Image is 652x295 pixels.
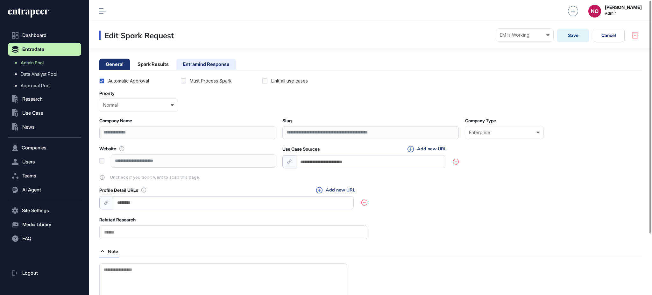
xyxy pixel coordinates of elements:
[11,57,81,68] a: Admin Pool
[22,125,35,130] span: News
[21,83,51,88] span: Approval Pool
[99,118,132,123] label: Company Name
[8,169,81,182] button: Teams
[21,60,44,65] span: Admin Pool
[22,47,44,52] span: Entradata
[8,155,81,168] button: Users
[103,103,174,108] div: Normal
[22,173,36,178] span: Teams
[8,204,81,217] button: Site Settings
[99,146,116,151] label: Website
[282,147,320,152] label: Use Case Sources
[22,208,49,213] span: Site Settings
[99,59,130,70] li: General
[588,5,601,18] button: NO
[22,97,43,102] span: Research
[22,159,35,164] span: Users
[8,267,81,279] a: Logout
[99,217,136,222] label: Related Research
[8,183,81,196] button: AI Agent
[271,78,308,84] div: Link all use cases
[593,29,625,42] button: Cancel
[8,121,81,133] button: News
[21,72,57,77] span: Data Analyst Pool
[22,270,38,276] span: Logout
[8,141,81,154] button: Companies
[131,59,175,70] li: Spark Results
[22,222,51,227] span: Media Library
[99,91,115,96] label: Priority
[469,130,540,135] div: Enterprise
[557,29,589,42] button: Save
[110,175,200,180] span: Uncheck if you don't want to scan this page.
[465,118,496,123] label: Company Type
[8,93,81,105] button: Research
[108,78,149,84] div: Automatic Approval
[99,246,119,257] div: Note
[190,78,232,84] div: Must Process Spark
[314,187,357,194] button: Add new URL
[99,31,174,40] h3: Edit Spark Request
[22,187,41,192] span: AI Agent
[406,146,449,153] button: Add new URL
[282,118,292,123] label: Slug
[8,107,81,119] button: Use Case
[22,111,43,116] span: Use Case
[22,236,31,241] span: FAQ
[176,59,236,70] li: Entramind Response
[11,80,81,91] a: Approval Pool
[99,188,138,193] label: Profile Detail URLs
[22,145,46,150] span: Companies
[8,29,81,42] a: Dashboard
[8,218,81,231] button: Media Library
[8,232,81,245] button: FAQ
[8,43,81,56] button: Entradata
[22,33,46,38] span: Dashboard
[605,11,642,16] span: Admin
[500,32,549,38] div: EM is Working
[605,5,642,10] strong: [PERSON_NAME]
[11,68,81,80] a: Data Analyst Pool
